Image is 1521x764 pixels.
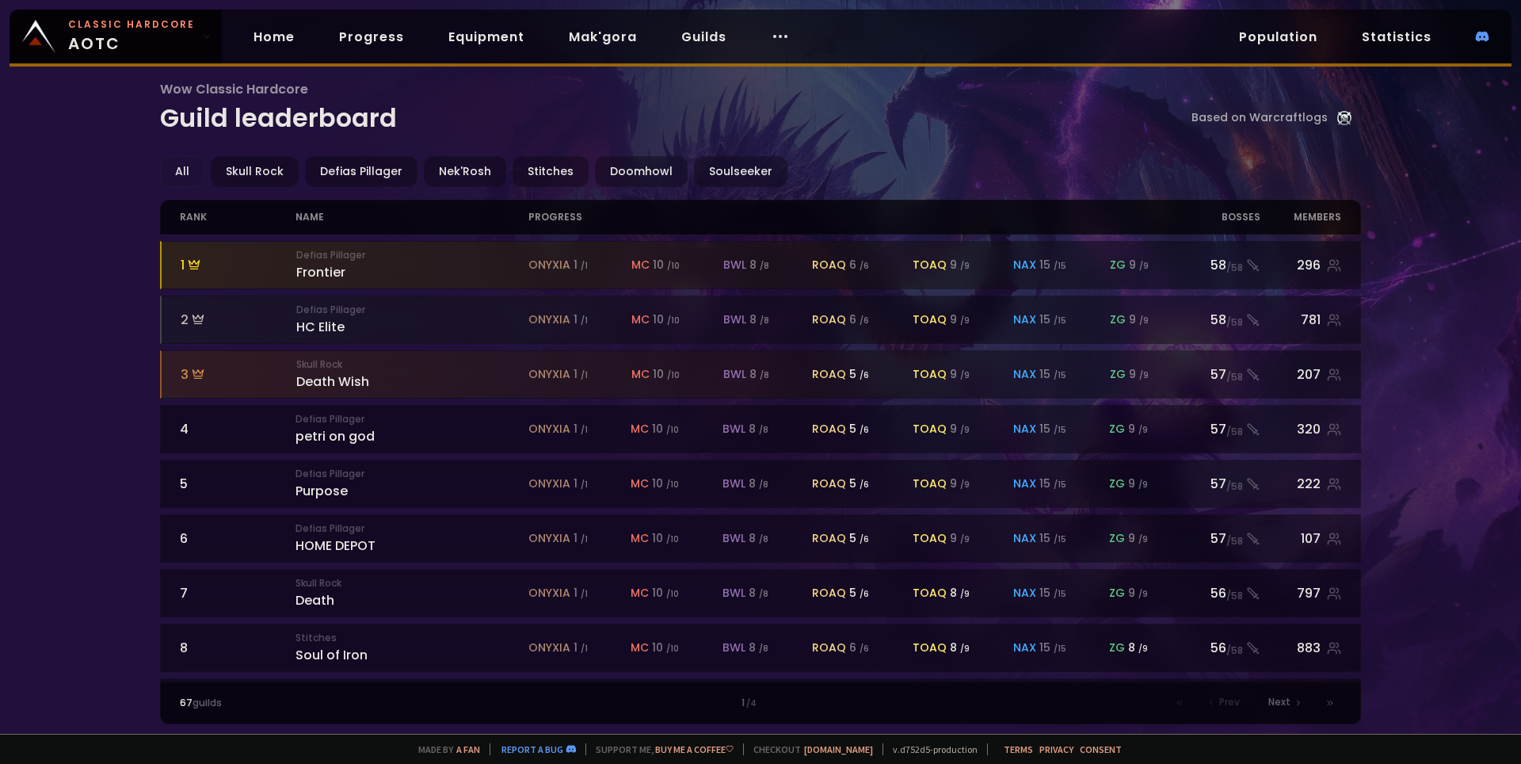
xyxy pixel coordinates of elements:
small: / 58 [1226,479,1243,494]
small: / 8 [760,315,769,327]
span: toaq [913,366,947,383]
a: Equipment [436,21,537,53]
span: bwl [722,530,745,547]
span: toaq [913,421,947,437]
span: toaq [913,640,947,656]
div: Death [295,576,528,610]
span: onyxia [528,311,570,328]
div: 10 [652,530,679,547]
span: bwl [722,421,745,437]
div: 9 [1128,476,1148,492]
div: Nek'Rosh [424,156,506,187]
small: / 58 [1226,261,1243,275]
small: / 9 [1138,588,1148,600]
div: 7 [180,583,296,603]
div: 8 [749,257,769,273]
a: Guilds [669,21,739,53]
a: Buy me a coffee [655,743,734,755]
span: mc [631,366,650,383]
small: / 58 [1226,315,1243,330]
span: mc [631,311,650,328]
small: / 8 [759,479,768,491]
small: / 6 [860,588,869,600]
div: 9 [950,366,970,383]
small: / 10 [666,479,679,491]
div: 1 [574,421,588,437]
div: 8 [950,585,970,602]
small: / 9 [1138,424,1148,436]
div: 15 [1039,585,1066,602]
div: 9 [1128,585,1148,602]
div: 10 [652,585,679,602]
div: 8 [749,421,768,437]
div: 9 [1128,530,1148,547]
div: 107 [1260,529,1342,548]
small: / 6 [860,424,869,436]
small: / 9 [960,588,970,600]
div: Purpose [295,467,528,501]
a: Population [1226,21,1330,53]
a: 4Defias Pillagerpetri on godonyxia 1 /1mc 10 /10bwl 8 /8roaq 5 /6toaq 9 /9nax 15 /15zg 9 /957/58320 [160,405,1362,453]
small: / 9 [1138,643,1148,655]
div: 9 [1129,366,1149,383]
div: 8 [749,585,768,602]
div: 797 [1260,583,1342,603]
div: 5 [180,474,296,494]
div: 1 [574,530,588,547]
small: / 15 [1054,369,1066,381]
small: / 9 [960,479,970,491]
div: 57 [1167,474,1260,494]
span: nax [1013,530,1036,547]
small: / 1 [581,424,588,436]
span: zg [1109,530,1125,547]
small: / 9 [960,533,970,545]
span: bwl [723,311,746,328]
div: Soulseeker [694,156,787,187]
div: 10 [653,311,680,328]
div: 1 [574,585,588,602]
div: Skull Rock [211,156,299,187]
small: Skull Rock [296,357,528,372]
span: nax [1013,421,1036,437]
small: / 10 [666,643,679,655]
div: rank [180,201,296,234]
div: All [160,156,204,187]
div: 8 [749,366,769,383]
span: bwl [723,366,746,383]
a: 1Defias PillagerFrontieronyxia 1 /1mc 10 /10bwl 8 /8roaq 6 /6toaq 9 /9nax 15 /15zg 9 /958/58296 [160,241,1362,289]
small: / 15 [1054,533,1066,545]
a: 5Defias PillagerPurposeonyxia 1 /1mc 10 /10bwl 8 /8roaq 5 /6toaq 9 /9nax 15 /15zg 9 /957/58222 [160,460,1362,508]
a: Based on Warcraftlogs [1182,103,1361,132]
div: 8 [749,530,768,547]
span: roaq [812,585,846,602]
span: mc [631,421,649,437]
div: 1 [574,311,588,328]
span: mc [631,530,649,547]
small: / 6 [860,369,869,381]
span: onyxia [528,257,570,273]
small: / 8 [759,424,768,436]
div: Stitches [513,156,589,187]
small: / 58 [1226,644,1243,658]
small: / 58 [1226,425,1243,439]
div: 10 [652,476,679,492]
div: 781 [1260,310,1342,330]
small: Stitches [295,631,528,645]
span: zg [1109,585,1125,602]
span: Next [1268,695,1290,709]
small: / 9 [1139,369,1149,381]
div: 10 [652,640,679,656]
small: / 10 [666,533,679,545]
div: 3 [181,365,297,384]
small: / 10 [666,588,679,600]
span: zg [1109,640,1125,656]
small: / 9 [1139,260,1149,272]
div: members [1260,201,1342,234]
span: AOTC [68,17,195,55]
span: toaq [913,257,947,273]
div: 15 [1039,257,1066,273]
small: / 9 [1138,533,1148,545]
small: / 9 [960,260,970,272]
div: 9 [1129,257,1149,273]
div: 10 [653,366,680,383]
